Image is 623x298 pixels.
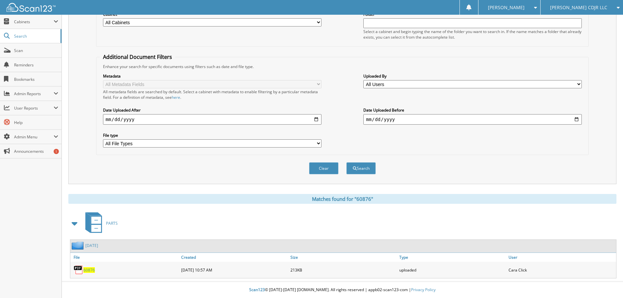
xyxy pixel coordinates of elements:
img: PDF.png [74,265,83,275]
img: scan123-logo-white.svg [7,3,56,12]
div: 1 [54,149,59,154]
a: PARTS [81,210,118,236]
a: File [70,253,180,262]
legend: Additional Document Filters [100,53,175,61]
span: PARTS [106,220,118,226]
a: 60876 [83,267,95,273]
button: Search [346,162,376,174]
div: Matches found for "60876" [68,194,616,204]
span: [PERSON_NAME] [488,6,525,9]
div: uploaded [398,263,507,276]
a: [DATE] [85,243,98,248]
span: Admin Reports [14,91,54,96]
div: Select a cabinet and begin typing the name of the folder you want to search in. If the name match... [363,29,582,40]
span: Search [14,33,57,39]
a: Created [180,253,289,262]
label: Date Uploaded After [103,107,321,113]
a: Size [289,253,398,262]
label: Metadata [103,73,321,79]
span: Scan [14,48,58,53]
span: Reminders [14,62,58,68]
input: start [103,114,321,125]
div: All metadata fields are searched by default. Select a cabinet with metadata to enable filtering b... [103,89,321,100]
a: Type [398,253,507,262]
span: Cabinets [14,19,54,25]
label: Date Uploaded Before [363,107,582,113]
div: 213KB [289,263,398,276]
span: Admin Menu [14,134,54,140]
label: Uploaded By [363,73,582,79]
button: Clear [309,162,338,174]
div: © [DATE]-[DATE] [DOMAIN_NAME]. All rights reserved | appb02-scan123-com | [62,282,623,298]
span: Scan123 [249,287,265,292]
a: Privacy Policy [411,287,436,292]
div: [DATE] 10:57 AM [180,263,289,276]
span: Announcements [14,149,58,154]
img: folder2.png [72,241,85,250]
span: Bookmarks [14,77,58,82]
span: Help [14,120,58,125]
a: here [172,95,180,100]
div: Enhance your search for specific documents using filters such as date and file type. [100,64,585,69]
label: File type [103,132,321,138]
div: Cara Click [507,263,616,276]
span: User Reports [14,105,54,111]
input: end [363,114,582,125]
a: User [507,253,616,262]
span: [PERSON_NAME] CDJR LLC [550,6,607,9]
